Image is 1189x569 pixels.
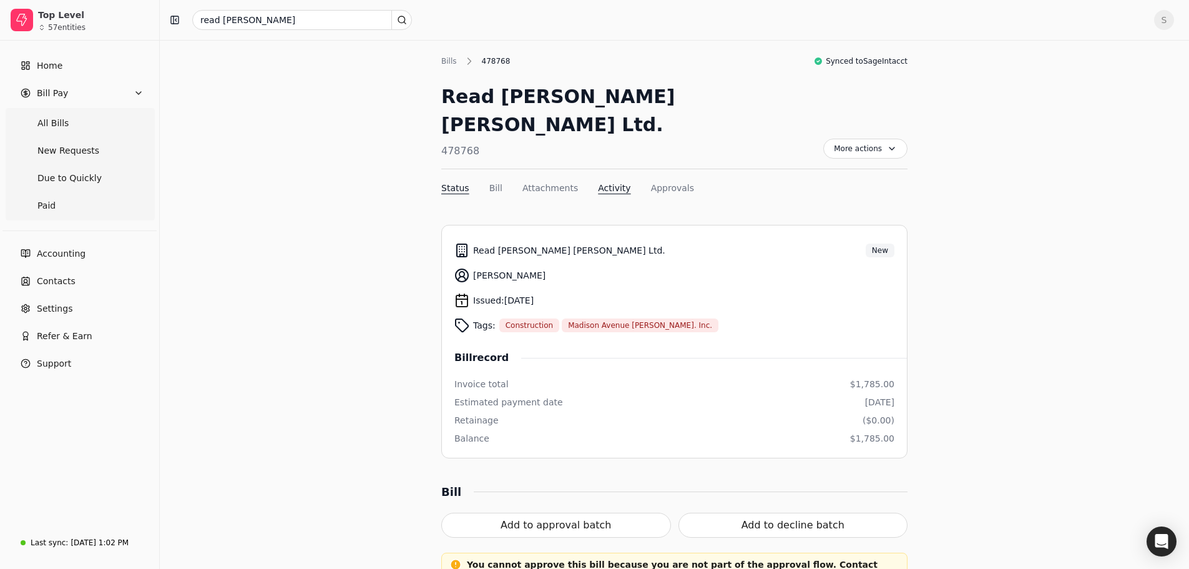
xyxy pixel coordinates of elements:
[5,296,154,321] a: Settings
[850,378,894,391] div: $1,785.00
[441,144,823,159] div: 478768
[37,172,102,185] span: Due to Quickly
[7,111,152,136] a: All Bills
[506,320,553,331] span: Construction
[823,139,908,159] button: More actions
[37,59,62,72] span: Home
[441,55,516,67] nav: Breadcrumb
[38,9,149,21] div: Top Level
[37,199,56,212] span: Paid
[454,378,509,391] div: Invoice total
[454,414,499,427] div: Retainage
[7,193,152,218] a: Paid
[489,182,502,195] button: Bill
[454,396,563,409] div: Estimated payment date
[678,513,908,538] button: Add to decline batch
[37,87,68,100] span: Bill Pay
[872,245,888,256] span: New
[863,414,894,427] div: ($0.00)
[7,166,152,190] a: Due to Quickly
[5,532,154,554] a: Last sync:[DATE] 1:02 PM
[441,56,463,67] div: Bills
[441,483,474,500] div: Bill
[192,10,412,30] input: Search
[1154,10,1174,30] button: S
[473,269,546,282] span: [PERSON_NAME]​​​​
[865,396,894,409] div: [DATE]
[5,324,154,349] button: Refer & Earn
[441,82,823,139] div: Read [PERSON_NAME] [PERSON_NAME] Ltd.
[850,432,894,445] div: $1,785.00
[71,537,129,548] div: [DATE] 1:02 PM
[568,320,712,331] span: Madison Avenue [PERSON_NAME]. Inc.
[522,182,578,195] button: Attachments
[5,269,154,294] a: Contacts
[454,432,489,445] div: Balance
[7,138,152,163] a: New Requests
[826,56,908,67] span: Synced to SageIntacct
[473,319,496,332] span: Tags:
[598,182,630,195] button: Activity
[441,513,671,538] button: Add to approval batch
[37,275,76,288] span: Contacts
[473,244,665,257] span: Read [PERSON_NAME] [PERSON_NAME] Ltd.
[5,53,154,78] a: Home
[37,302,72,315] span: Settings
[48,24,86,31] div: 57 entities
[441,182,469,195] button: Status
[37,247,86,260] span: Accounting
[5,241,154,266] a: Accounting
[37,357,71,370] span: Support
[37,144,99,157] span: New Requests
[37,117,69,130] span: All Bills
[5,81,154,106] button: Bill Pay
[651,182,694,195] button: Approvals
[5,351,154,376] button: Support
[473,294,534,307] span: Issued: [DATE]
[31,537,68,548] div: Last sync:
[476,56,517,67] div: 478768
[454,350,521,365] span: Bill record
[1147,527,1177,557] div: Open Intercom Messenger
[37,330,92,343] span: Refer & Earn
